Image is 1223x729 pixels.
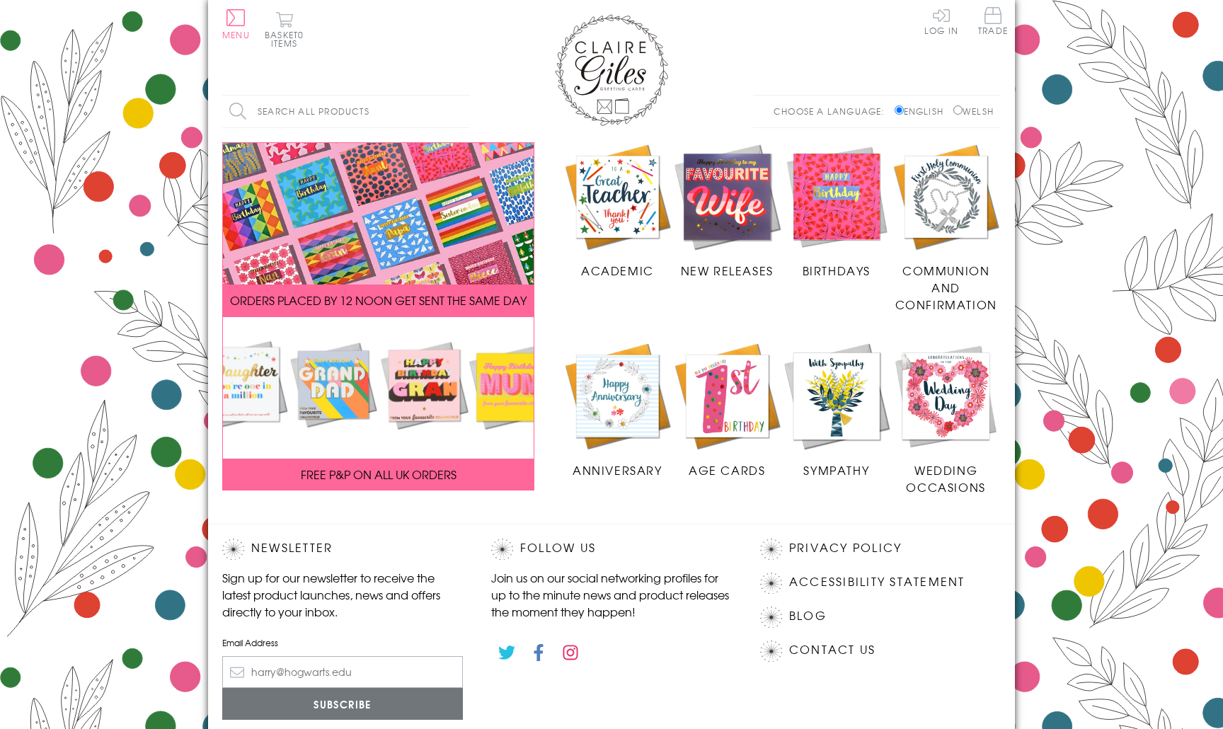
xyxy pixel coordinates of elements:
input: Search [456,96,470,127]
label: Welsh [953,105,994,117]
label: English [895,105,951,117]
span: Menu [222,28,250,41]
span: 0 items [271,28,304,50]
span: Anniversary [573,461,662,478]
label: Email Address [222,636,463,649]
a: Accessibility Statement [789,573,965,592]
a: Log In [924,7,958,35]
a: Privacy Policy [789,539,902,558]
a: Trade [978,7,1008,38]
a: Blog [789,607,827,626]
button: Basket0 items [265,11,304,47]
a: Birthdays [782,142,892,280]
button: Menu [222,9,250,39]
a: Academic [563,142,672,280]
h2: Newsletter [222,539,463,560]
span: Academic [581,262,654,279]
h2: Follow Us [491,539,732,560]
input: English [895,105,904,115]
a: Communion and Confirmation [891,142,1001,314]
a: Wedding Occasions [891,341,1001,495]
p: Choose a language: [774,105,892,117]
a: Contact Us [789,641,875,660]
p: Sign up for our newsletter to receive the latest product launches, news and offers directly to yo... [222,569,463,620]
span: ORDERS PLACED BY 12 NOON GET SENT THE SAME DAY [230,292,527,309]
p: Join us on our social networking profiles for up to the minute news and product releases the mome... [491,569,732,620]
span: Communion and Confirmation [895,262,997,313]
input: Subscribe [222,688,463,720]
span: Wedding Occasions [906,461,985,495]
span: Trade [978,7,1008,35]
input: Search all products [222,96,470,127]
span: Birthdays [803,262,871,279]
a: New Releases [672,142,782,280]
span: New Releases [681,262,774,279]
img: Claire Giles Greetings Cards [555,14,668,126]
a: Anniversary [563,341,672,478]
input: Welsh [953,105,963,115]
span: FREE P&P ON ALL UK ORDERS [301,466,457,483]
span: Age Cards [689,461,765,478]
a: Sympathy [782,341,892,478]
input: harry@hogwarts.edu [222,656,463,688]
span: Sympathy [803,461,869,478]
a: Age Cards [672,341,782,478]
